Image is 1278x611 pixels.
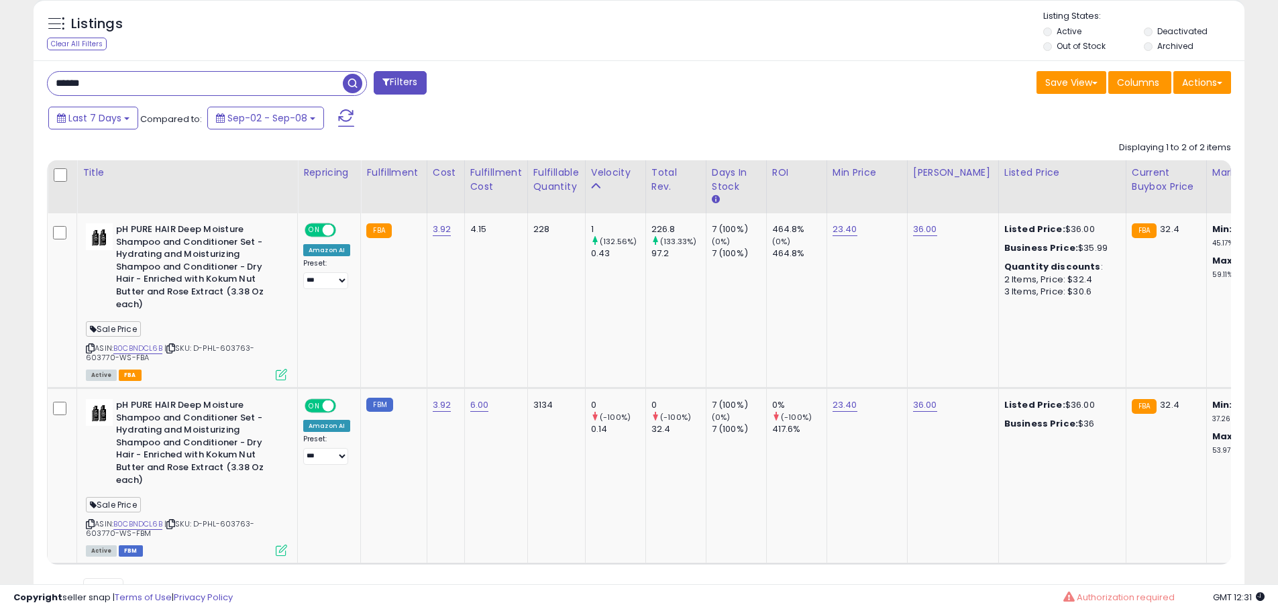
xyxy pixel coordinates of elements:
small: (-100%) [600,412,631,423]
div: 1 [591,223,645,235]
div: 464.8% [772,247,827,260]
button: Columns [1108,71,1171,94]
div: 32.4 [651,423,706,435]
b: Business Price: [1004,417,1078,430]
div: $36.00 [1004,399,1116,411]
div: Fulfillment [366,166,421,180]
div: 3134 [533,399,575,411]
button: Last 7 Days [48,107,138,129]
div: Fulfillable Quantity [533,166,580,194]
div: Preset: [303,259,350,289]
a: Privacy Policy [174,591,233,604]
a: Terms of Use [115,591,172,604]
b: Min: [1212,223,1232,235]
b: pH PURE HAIR Deep Moisture Shampoo and Conditioner Set - Hydrating and Moisturizing Shampoo and C... [116,223,279,314]
span: Sep-02 - Sep-08 [227,111,307,125]
div: 7 (100%) [712,423,766,435]
span: Sale Price [86,321,141,337]
span: All listings currently available for purchase on Amazon [86,370,117,381]
div: 7 (100%) [712,247,766,260]
span: OFF [334,400,356,412]
div: ASIN: [86,223,287,379]
span: Compared to: [140,113,202,125]
small: (-100%) [660,412,691,423]
span: Sale Price [86,497,141,512]
div: $36.00 [1004,223,1116,235]
button: Sep-02 - Sep-08 [207,107,324,129]
div: Current Buybox Price [1132,166,1201,194]
div: Preset: [303,435,350,465]
a: 36.00 [913,398,937,412]
div: $36 [1004,418,1116,430]
b: Max: [1212,430,1236,443]
a: 6.00 [470,398,489,412]
label: Archived [1157,40,1193,52]
small: (0%) [712,236,731,247]
div: $35.99 [1004,242,1116,254]
a: 3.92 [433,223,451,236]
button: Filters [374,71,426,95]
strong: Copyright [13,591,62,604]
span: Show: entries [57,582,154,595]
a: B0CBNDCL6B [113,518,162,530]
div: Min Price [833,166,902,180]
span: FBA [119,370,142,381]
small: (-100%) [781,412,812,423]
small: FBA [1132,399,1157,414]
a: 3.92 [433,398,451,412]
b: Business Price: [1004,241,1078,254]
div: Repricing [303,166,355,180]
a: 23.40 [833,398,857,412]
div: Cost [433,166,459,180]
b: Listed Price: [1004,398,1065,411]
span: FBM [119,545,143,557]
span: 2025-09-16 12:31 GMT [1213,591,1265,604]
img: 318pcdkf07L._SL40_.jpg [86,223,113,250]
div: Amazon AI [303,420,350,432]
small: FBM [366,398,392,412]
a: B0CBNDCL6B [113,343,162,354]
span: ON [306,400,323,412]
div: 4.15 [470,223,517,235]
div: 7 (100%) [712,223,766,235]
div: ASIN: [86,399,287,555]
span: ON [306,225,323,236]
div: 0 [651,399,706,411]
small: (133.33%) [660,236,696,247]
div: : [1004,261,1116,273]
div: 97.2 [651,247,706,260]
label: Deactivated [1157,25,1208,37]
span: All listings currently available for purchase on Amazon [86,545,117,557]
div: [PERSON_NAME] [913,166,993,180]
div: Total Rev. [651,166,700,194]
div: Fulfillment Cost [470,166,522,194]
small: FBA [1132,223,1157,238]
div: seller snap | | [13,592,233,604]
div: Amazon AI [303,244,350,256]
b: Listed Price: [1004,223,1065,235]
div: Title [83,166,292,180]
div: 464.8% [772,223,827,235]
button: Save View [1036,71,1106,94]
label: Out of Stock [1057,40,1106,52]
b: Min: [1212,398,1232,411]
span: 32.4 [1160,223,1179,235]
div: 0.14 [591,423,645,435]
div: 0.43 [591,247,645,260]
small: (0%) [712,412,731,423]
span: | SKU: D-PHL-603763-603770-WS-FBA [86,343,254,363]
div: 0 [591,399,645,411]
div: Velocity [591,166,640,180]
span: OFF [334,225,356,236]
span: 32.4 [1160,398,1179,411]
small: Days In Stock. [712,194,720,206]
img: 318pcdkf07L._SL40_.jpg [86,399,113,426]
b: pH PURE HAIR Deep Moisture Shampoo and Conditioner Set - Hydrating and Moisturizing Shampoo and C... [116,399,279,490]
a: 23.40 [833,223,857,236]
button: Actions [1173,71,1231,94]
a: 36.00 [913,223,937,236]
div: 0% [772,399,827,411]
div: 7 (100%) [712,399,766,411]
small: (0%) [772,236,791,247]
p: Listing States: [1043,10,1244,23]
